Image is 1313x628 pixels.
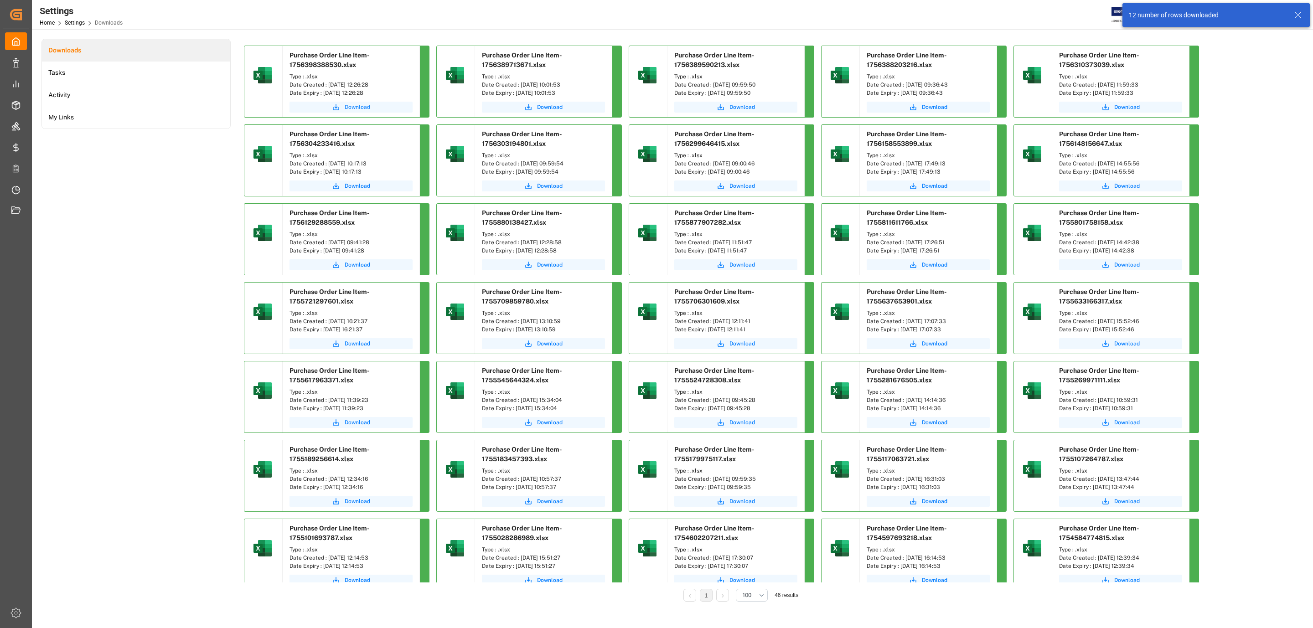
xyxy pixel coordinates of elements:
[1059,309,1182,317] div: Type : .xlsx
[1059,554,1182,562] div: Date Created : [DATE] 12:39:34
[922,576,947,584] span: Download
[1059,180,1182,191] a: Download
[482,168,605,176] div: Date Expiry : [DATE] 09:59:54
[289,404,413,412] div: Date Expiry : [DATE] 11:39:23
[289,259,413,270] button: Download
[867,575,990,586] button: Download
[289,546,413,554] div: Type : .xlsx
[674,417,797,428] a: Download
[829,458,851,480] img: microsoft-excel-2019--v1.png
[482,81,605,89] div: Date Created : [DATE] 10:01:53
[444,143,466,165] img: microsoft-excel-2019--v1.png
[289,338,413,349] button: Download
[674,130,755,147] span: Purchase Order Line Item-1756299646415.xlsx
[289,81,413,89] div: Date Created : [DATE] 12:26:28
[252,301,274,323] img: microsoft-excel-2019--v1.png
[482,259,605,270] button: Download
[40,4,123,18] div: Settings
[775,592,798,598] span: 46 results
[729,103,755,111] span: Download
[1021,222,1043,244] img: microsoft-excel-2019--v1.png
[482,575,605,586] button: Download
[289,238,413,247] div: Date Created : [DATE] 09:41:28
[867,230,990,238] div: Type : .xlsx
[289,475,413,483] div: Date Created : [DATE] 12:34:16
[867,367,947,384] span: Purchase Order Line Item-1755281676505.xlsx
[736,589,768,602] button: open menu
[482,388,605,396] div: Type : .xlsx
[1059,404,1182,412] div: Date Expiry : [DATE] 10:59:31
[345,261,370,269] span: Download
[729,340,755,348] span: Download
[482,72,605,81] div: Type : .xlsx
[482,496,605,507] button: Download
[1059,102,1182,113] button: Download
[289,562,413,570] div: Date Expiry : [DATE] 12:14:53
[867,554,990,562] div: Date Created : [DATE] 16:14:53
[482,317,605,325] div: Date Created : [DATE] 13:10:59
[537,261,563,269] span: Download
[867,238,990,247] div: Date Created : [DATE] 17:26:51
[674,51,755,68] span: Purchase Order Line Item-1756389590213.xlsx
[444,222,466,244] img: microsoft-excel-2019--v1.png
[482,309,605,317] div: Type : .xlsx
[867,81,990,89] div: Date Created : [DATE] 09:36:43
[743,591,751,599] span: 100
[42,84,230,106] li: Activity
[674,404,797,412] div: Date Expiry : [DATE] 09:45:28
[674,575,797,586] button: Download
[674,388,797,396] div: Type : .xlsx
[289,417,413,428] button: Download
[345,103,370,111] span: Download
[922,340,947,348] span: Download
[482,446,562,463] span: Purchase Order Line Item-1755183457393.xlsx
[1059,446,1139,463] span: Purchase Order Line Item-1755107264787.xlsx
[482,51,562,68] span: Purchase Order Line Item-1756389713671.xlsx
[636,64,658,86] img: microsoft-excel-2019--v1.png
[42,39,230,62] li: Downloads
[252,222,274,244] img: microsoft-excel-2019--v1.png
[829,64,851,86] img: microsoft-excel-2019--v1.png
[674,396,797,404] div: Date Created : [DATE] 09:45:28
[289,525,370,541] span: Purchase Order Line Item-1755101693787.xlsx
[537,103,563,111] span: Download
[674,496,797,507] button: Download
[482,102,605,113] button: Download
[729,418,755,427] span: Download
[867,483,990,491] div: Date Expiry : [DATE] 16:31:03
[867,180,990,191] button: Download
[252,143,274,165] img: microsoft-excel-2019--v1.png
[1059,496,1182,507] a: Download
[1059,288,1139,305] span: Purchase Order Line Item-1755633166317.xlsx
[867,168,990,176] div: Date Expiry : [DATE] 17:49:13
[482,396,605,404] div: Date Created : [DATE] 15:34:04
[674,325,797,334] div: Date Expiry : [DATE] 12:11:41
[482,180,605,191] button: Download
[1114,103,1140,111] span: Download
[867,325,990,334] div: Date Expiry : [DATE] 17:07:33
[289,388,413,396] div: Type : .xlsx
[289,496,413,507] a: Download
[482,554,605,562] div: Date Created : [DATE] 15:51:27
[867,130,947,147] span: Purchase Order Line Item-1756158553899.xlsx
[867,467,990,475] div: Type : .xlsx
[1059,89,1182,97] div: Date Expiry : [DATE] 11:59:33
[444,301,466,323] img: microsoft-excel-2019--v1.png
[636,380,658,402] img: microsoft-excel-2019--v1.png
[482,130,562,147] span: Purchase Order Line Item-1756303194801.xlsx
[867,247,990,255] div: Date Expiry : [DATE] 17:26:51
[289,247,413,255] div: Date Expiry : [DATE] 09:41:28
[867,404,990,412] div: Date Expiry : [DATE] 14:14:36
[444,537,466,559] img: microsoft-excel-2019--v1.png
[867,72,990,81] div: Type : .xlsx
[252,380,274,402] img: microsoft-excel-2019--v1.png
[289,467,413,475] div: Type : .xlsx
[482,89,605,97] div: Date Expiry : [DATE] 10:01:53
[674,288,755,305] span: Purchase Order Line Item-1755706301609.xlsx
[1059,259,1182,270] a: Download
[674,180,797,191] a: Download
